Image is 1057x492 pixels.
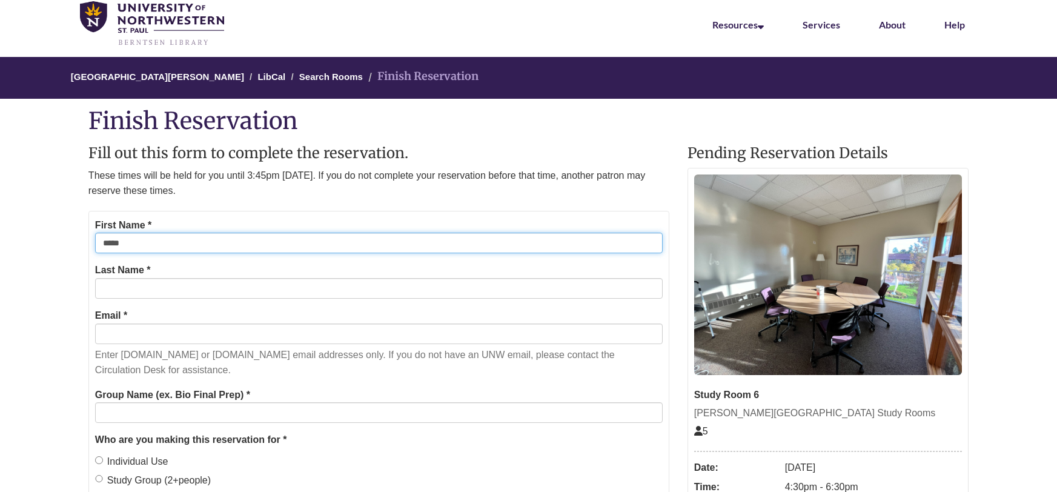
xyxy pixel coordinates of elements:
[88,57,969,99] nav: Breadcrumb
[694,175,962,376] img: Study Room 6
[694,426,708,436] span: The capacity of this space
[95,473,211,488] label: Study Group (2+people)
[95,218,151,233] label: First Name *
[95,432,663,448] legend: Who are you making this reservation for *
[95,262,151,278] label: Last Name *
[80,1,224,47] img: UNWSP Library Logo
[88,108,969,133] h1: Finish Reservation
[257,71,285,82] a: LibCal
[785,458,962,477] dd: [DATE]
[694,405,962,421] div: [PERSON_NAME][GEOGRAPHIC_DATA] Study Rooms
[71,71,244,82] a: [GEOGRAPHIC_DATA][PERSON_NAME]
[95,387,250,403] label: Group Name (ex. Bio Final Prep) *
[803,19,840,30] a: Services
[879,19,906,30] a: About
[95,456,103,464] input: Individual Use
[95,454,168,470] label: Individual Use
[944,19,965,30] a: Help
[299,71,363,82] a: Search Rooms
[694,458,779,477] dt: Date:
[95,308,127,324] label: Email *
[712,19,764,30] a: Resources
[88,145,669,161] h2: Fill out this form to complete the reservation.
[88,168,669,199] p: These times will be held for you until 3:45pm [DATE]. If you do not complete your reservation bef...
[95,475,103,483] input: Study Group (2+people)
[694,387,962,403] div: Study Room 6
[95,347,663,378] p: Enter [DOMAIN_NAME] or [DOMAIN_NAME] email addresses only. If you do not have an UNW email, pleas...
[688,145,969,161] h2: Pending Reservation Details
[365,68,479,85] li: Finish Reservation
